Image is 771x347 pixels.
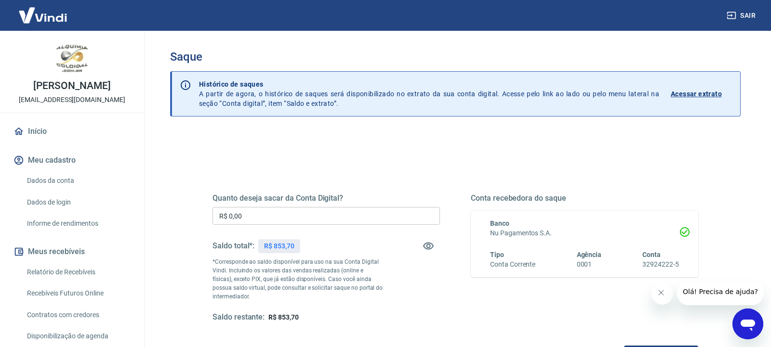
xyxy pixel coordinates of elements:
a: Informe de rendimentos [23,214,133,233]
iframe: Botão para abrir a janela de mensagens [732,308,763,339]
h5: Conta recebedora do saque [471,193,698,203]
a: Recebíveis Futuros Online [23,283,133,303]
h6: 32924222-5 [642,259,679,270]
a: Início [12,121,133,142]
button: Meu cadastro [12,150,133,171]
img: 75f0e068-a169-4282-90ca-448909385b8c.jpeg [53,39,92,77]
h3: Saque [170,50,741,64]
a: Dados da conta [23,171,133,191]
a: Dados de login [23,193,133,212]
h5: Saldo total*: [213,241,254,251]
h6: Nu Pagamentos S.A. [490,228,679,238]
p: [PERSON_NAME] [33,81,110,91]
h5: Quanto deseja sacar da Conta Digital? [213,193,440,203]
p: A partir de agora, o histórico de saques será disponibilizado no extrato da sua conta digital. Ac... [199,79,659,108]
p: R$ 853,70 [264,241,294,251]
p: Acessar extrato [671,89,722,99]
span: Conta [642,251,661,258]
span: Banco [490,219,509,227]
h6: Conta Corrente [490,259,535,270]
p: *Corresponde ao saldo disponível para uso na sua Conta Digital Vindi. Incluindo os valores das ve... [213,257,383,301]
a: Disponibilização de agenda [23,326,133,346]
iframe: Fechar mensagem [651,283,673,305]
a: Contratos com credores [23,305,133,325]
h5: Saldo restante: [213,312,265,322]
button: Sair [725,7,759,25]
p: Histórico de saques [199,79,659,89]
a: Relatório de Recebíveis [23,262,133,282]
span: Agência [577,251,602,258]
iframe: Mensagem da empresa [677,281,763,305]
h6: 0001 [577,259,602,270]
img: Vindi [12,0,74,30]
span: R$ 853,70 [268,313,299,321]
button: Meus recebíveis [12,241,133,262]
p: [EMAIL_ADDRESS][DOMAIN_NAME] [19,95,125,105]
a: Acessar extrato [671,79,732,108]
span: Tipo [490,251,504,258]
